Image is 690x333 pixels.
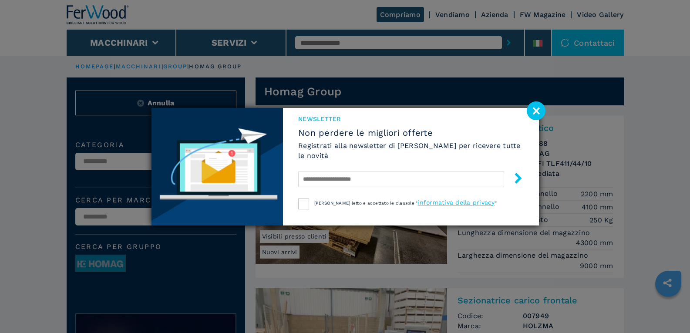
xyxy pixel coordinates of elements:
[495,201,497,205] span: "
[298,114,523,123] span: NEWSLETTER
[504,169,524,190] button: submit-button
[417,199,495,206] a: informativa della privacy
[314,201,417,205] span: [PERSON_NAME] letto e accettato le clausole "
[298,128,523,138] span: Non perdere le migliori offerte
[151,108,283,225] img: Newsletter image
[298,141,523,161] h6: Registrati alla newsletter di [PERSON_NAME] per ricevere tutte le novità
